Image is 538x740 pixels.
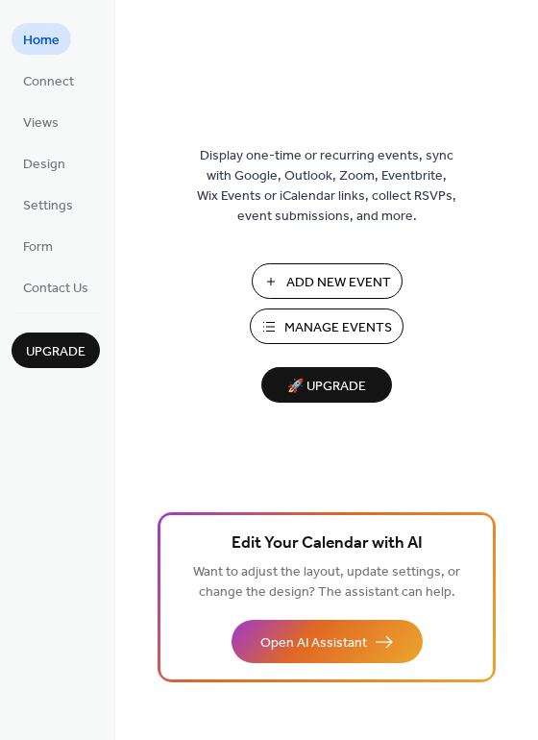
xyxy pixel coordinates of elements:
[286,273,391,293] span: Add New Event
[232,530,423,557] span: Edit Your Calendar with AI
[23,279,88,299] span: Contact Us
[23,196,73,216] span: Settings
[23,31,60,51] span: Home
[273,374,380,400] span: 🚀 Upgrade
[12,106,70,137] a: Views
[232,620,423,663] button: Open AI Assistant
[12,333,100,368] button: Upgrade
[23,72,74,92] span: Connect
[12,188,85,220] a: Settings
[193,559,460,605] span: Want to adjust the layout, update settings, or change the design? The assistant can help.
[197,146,456,227] span: Display one-time or recurring events, sync with Google, Outlook, Zoom, Eventbrite, Wix Events or ...
[12,147,77,179] a: Design
[12,23,71,55] a: Home
[26,342,86,362] span: Upgrade
[23,155,65,175] span: Design
[284,318,392,338] span: Manage Events
[12,64,86,96] a: Connect
[260,633,367,654] span: Open AI Assistant
[252,263,403,299] button: Add New Event
[261,367,392,403] button: 🚀 Upgrade
[250,308,403,344] button: Manage Events
[23,113,59,134] span: Views
[12,230,64,261] a: Form
[12,271,100,303] a: Contact Us
[23,237,53,258] span: Form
